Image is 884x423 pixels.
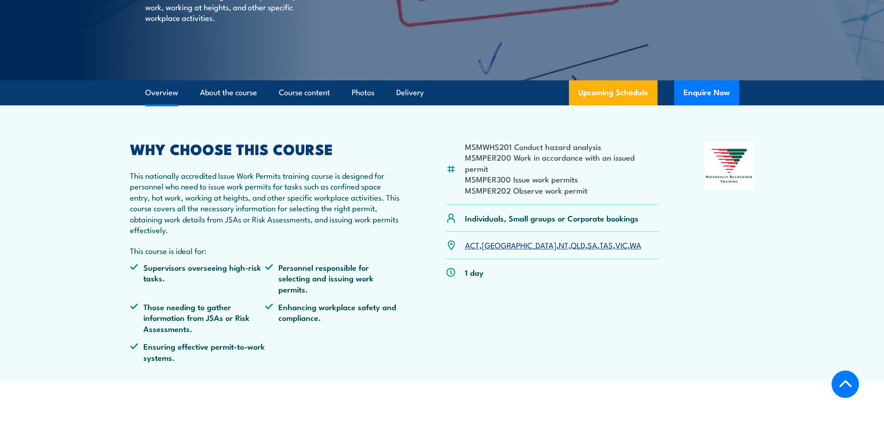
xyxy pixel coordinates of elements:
[615,239,627,250] a: VIC
[559,239,568,250] a: NT
[130,262,265,294] li: Supervisors overseeing high-risk tasks.
[465,174,659,184] li: MSMPER300 Issue work permits
[352,80,374,105] a: Photos
[265,301,400,334] li: Enhancing workplace safety and compliance.
[145,80,178,105] a: Overview
[130,245,401,256] p: This course is ideal for:
[465,213,639,223] p: Individuals, Small groups or Corporate bookings
[465,267,484,278] p: 1 day
[482,239,556,250] a: [GEOGRAPHIC_DATA]
[465,141,659,152] li: MSMWHS201 Conduct hazard analysis
[587,239,597,250] a: SA
[130,341,265,363] li: Ensuring effective permit-to-work systems.
[279,80,330,105] a: Course content
[130,301,265,334] li: Those needing to gather information from JSAs or Risk Assessments.
[265,262,400,294] li: Personnel responsible for selecting and issuing work permits.
[130,142,401,155] h2: WHY CHOOSE THIS COURSE
[465,185,659,195] li: MSMPER202 Observe work permit
[600,239,613,250] a: TAS
[571,239,585,250] a: QLD
[674,80,739,105] button: Enquire Now
[704,142,755,189] img: Nationally Recognised Training logo.
[130,170,401,235] p: This nationally accredited Issue Work Permits training course is designed for personnel who need ...
[200,80,257,105] a: About the course
[396,80,424,105] a: Delivery
[630,239,641,250] a: WA
[569,80,658,105] a: Upcoming Schedule
[465,152,659,174] li: MSMPER200 Work in accordance with an issued permit
[465,240,641,250] p: , , , , , , ,
[465,239,479,250] a: ACT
